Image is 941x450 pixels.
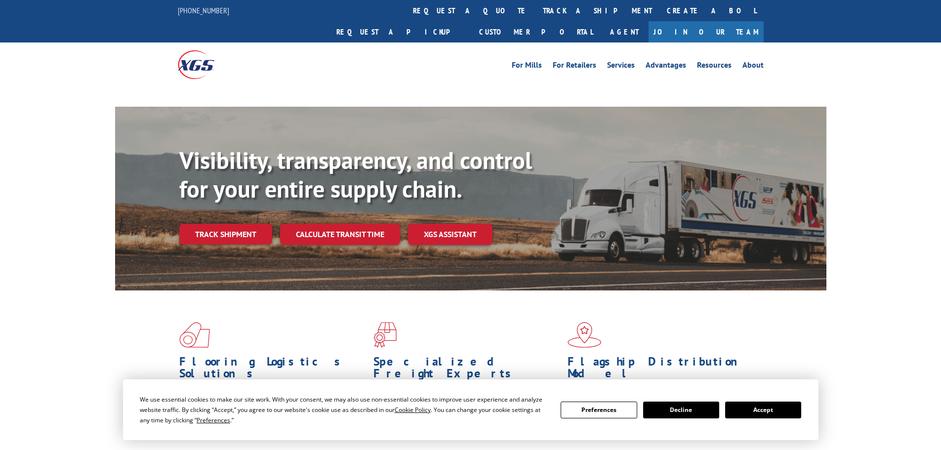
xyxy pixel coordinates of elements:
[179,224,272,245] a: Track shipment
[646,61,686,72] a: Advantages
[123,379,818,440] div: Cookie Consent Prompt
[742,61,764,72] a: About
[179,356,366,384] h1: Flooring Logistics Solutions
[280,224,400,245] a: Calculate transit time
[197,416,230,424] span: Preferences
[568,322,602,348] img: xgs-icon-flagship-distribution-model-red
[512,61,542,72] a: For Mills
[178,5,229,15] a: [PHONE_NUMBER]
[725,402,801,418] button: Accept
[179,145,532,204] b: Visibility, transparency, and control for your entire supply chain.
[649,21,764,42] a: Join Our Team
[373,322,397,348] img: xgs-icon-focused-on-flooring-red
[643,402,719,418] button: Decline
[140,394,549,425] div: We use essential cookies to make our site work. With your consent, we may also use non-essential ...
[568,356,754,384] h1: Flagship Distribution Model
[472,21,600,42] a: Customer Portal
[395,406,431,414] span: Cookie Policy
[329,21,472,42] a: Request a pickup
[607,61,635,72] a: Services
[553,61,596,72] a: For Retailers
[561,402,637,418] button: Preferences
[373,356,560,384] h1: Specialized Freight Experts
[179,322,210,348] img: xgs-icon-total-supply-chain-intelligence-red
[600,21,649,42] a: Agent
[408,224,492,245] a: XGS ASSISTANT
[697,61,732,72] a: Resources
